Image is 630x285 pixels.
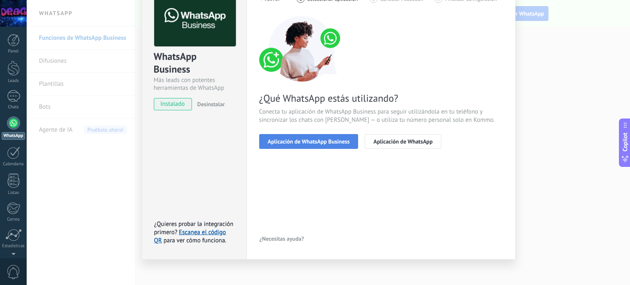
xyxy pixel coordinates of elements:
div: Calendario [2,162,25,167]
span: Conecta tu aplicación de WhatsApp Business para seguir utilizándola en tu teléfono y sincronizar ... [259,108,503,124]
span: ¿Qué WhatsApp estás utilizando? [259,92,503,105]
span: instalado [154,98,192,110]
div: Panel [2,49,25,54]
span: ¿Quieres probar la integración primero? [154,220,234,236]
button: ¿Necesitas ayuda? [259,233,305,245]
button: Desinstalar [194,98,225,110]
span: Copilot [621,132,629,151]
span: ¿Necesitas ayuda? [260,236,304,242]
div: Estadísticas [2,244,25,249]
div: Leads [2,78,25,84]
div: Chats [2,105,25,110]
span: Aplicación de WhatsApp [373,139,432,144]
span: para ver cómo funciona. [164,237,226,244]
a: Escanea el código QR [154,228,226,244]
div: Correo [2,217,25,222]
div: Listas [2,190,25,196]
div: WhatsApp [2,132,25,140]
div: Más leads con potentes herramientas de WhatsApp [154,76,235,92]
span: Desinstalar [197,100,225,108]
button: Aplicación de WhatsApp Business [259,134,358,149]
div: WhatsApp Business [154,50,235,76]
img: connect number [259,16,345,82]
span: Aplicación de WhatsApp Business [268,139,350,144]
button: Aplicación de WhatsApp [365,134,441,149]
